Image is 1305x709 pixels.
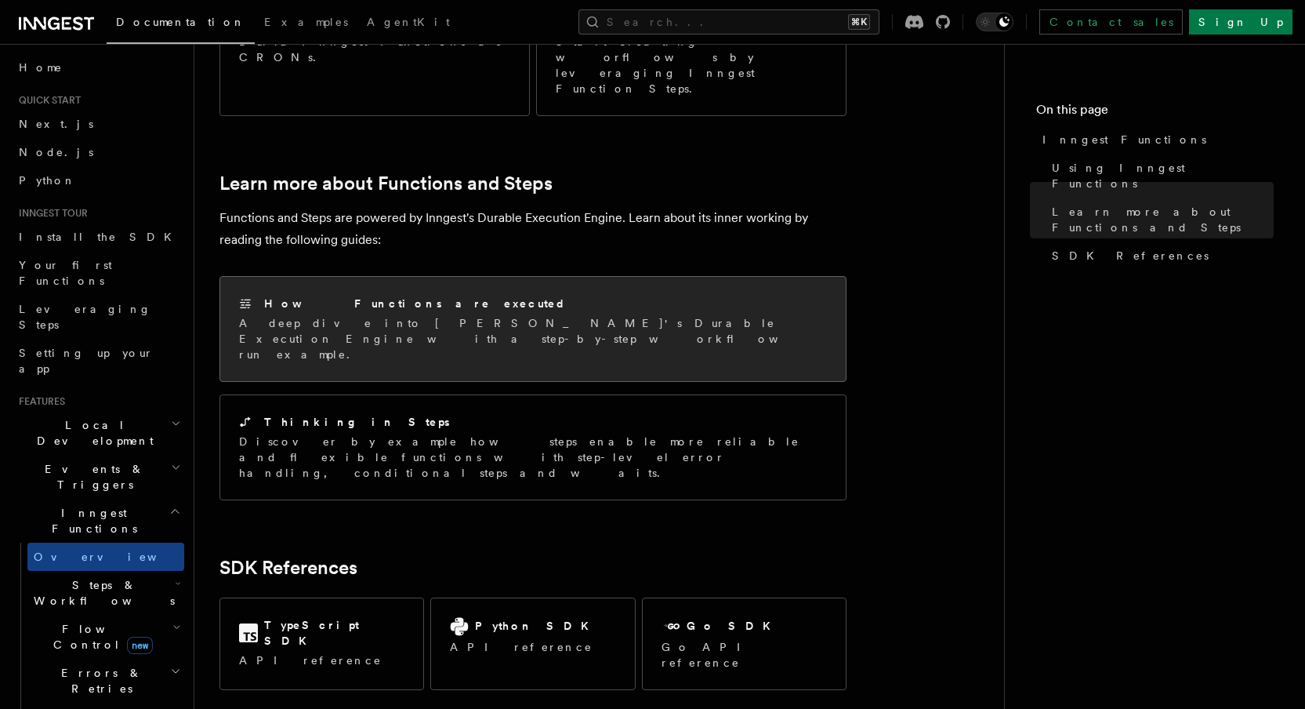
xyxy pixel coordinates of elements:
[1052,204,1274,235] span: Learn more about Functions and Steps
[264,16,348,28] span: Examples
[13,138,184,166] a: Node.js
[556,34,827,96] p: Start creating worflows by leveraging Inngest Function Steps.
[13,207,88,220] span: Inngest tour
[19,118,93,130] span: Next.js
[19,146,93,158] span: Node.js
[13,94,81,107] span: Quick start
[1046,198,1274,242] a: Learn more about Functions and Steps
[1046,242,1274,270] a: SDK References
[27,665,170,696] span: Errors & Retries
[13,53,184,82] a: Home
[13,395,65,408] span: Features
[127,637,153,654] span: new
[1052,160,1274,191] span: Using Inngest Functions
[219,276,846,382] a: How Functions are executedA deep dive into [PERSON_NAME]'s Durable Execution Engine with a step-b...
[19,259,112,287] span: Your first Functions
[1046,154,1274,198] a: Using Inngest Functions
[27,571,184,615] button: Steps & Workflows
[264,617,404,649] h2: TypeScript SDK
[1189,9,1292,35] a: Sign Up
[642,598,846,690] a: Go SDKGo API reference
[239,315,827,362] p: A deep dive into [PERSON_NAME]'s Durable Execution Engine with a step-by-step workflow run example.
[1039,9,1183,35] a: Contact sales
[19,303,151,331] span: Leveraging Steps
[34,551,195,563] span: Overview
[19,174,76,187] span: Python
[239,434,827,481] p: Discover by example how steps enable more reliable and flexible functions with step-level error h...
[13,339,184,383] a: Setting up your app
[13,295,184,339] a: Leveraging Steps
[219,557,357,579] a: SDK References
[255,5,357,42] a: Examples
[450,639,598,655] p: API reference
[13,499,184,543] button: Inngest Functions
[219,598,424,690] a: TypeScript SDKAPI reference
[239,34,510,65] p: Build Inngest Functions as CRONs.
[13,417,171,449] span: Local Development
[13,455,184,499] button: Events & Triggers
[27,621,172,653] span: Flow Control
[27,577,175,609] span: Steps & Workflows
[19,60,63,75] span: Home
[662,639,827,671] p: Go API reference
[19,347,154,375] span: Setting up your app
[1042,132,1206,147] span: Inngest Functions
[1036,125,1274,154] a: Inngest Functions
[219,173,553,195] a: Learn more about Functions and Steps
[13,223,184,251] a: Install the SDK
[107,5,255,44] a: Documentation
[976,13,1013,31] button: Toggle dark mode
[116,16,245,28] span: Documentation
[219,207,846,251] p: Functions and Steps are powered by Inngest's Durable Execution Engine. Learn about its inner work...
[13,505,169,536] span: Inngest Functions
[13,110,184,138] a: Next.js
[848,14,870,30] kbd: ⌘K
[578,9,879,35] button: Search...⌘K
[264,414,450,430] h2: Thinking in Steps
[687,618,780,634] h2: Go SDK
[13,411,184,455] button: Local Development
[27,543,184,571] a: Overview
[27,615,184,659] button: Flow Controlnew
[27,659,184,703] button: Errors & Retries
[13,166,184,195] a: Python
[367,16,450,28] span: AgentKit
[219,394,846,500] a: Thinking in StepsDiscover by example how steps enable more reliable and flexible functions with s...
[13,251,184,295] a: Your first Functions
[430,598,635,690] a: Python SDKAPI reference
[264,296,567,311] h2: How Functions are executed
[357,5,459,42] a: AgentKit
[1036,100,1274,125] h4: On this page
[19,231,181,243] span: Install the SDK
[1052,248,1209,264] span: SDK References
[475,618,598,634] h2: Python SDK
[239,653,404,668] p: API reference
[13,461,171,493] span: Events & Triggers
